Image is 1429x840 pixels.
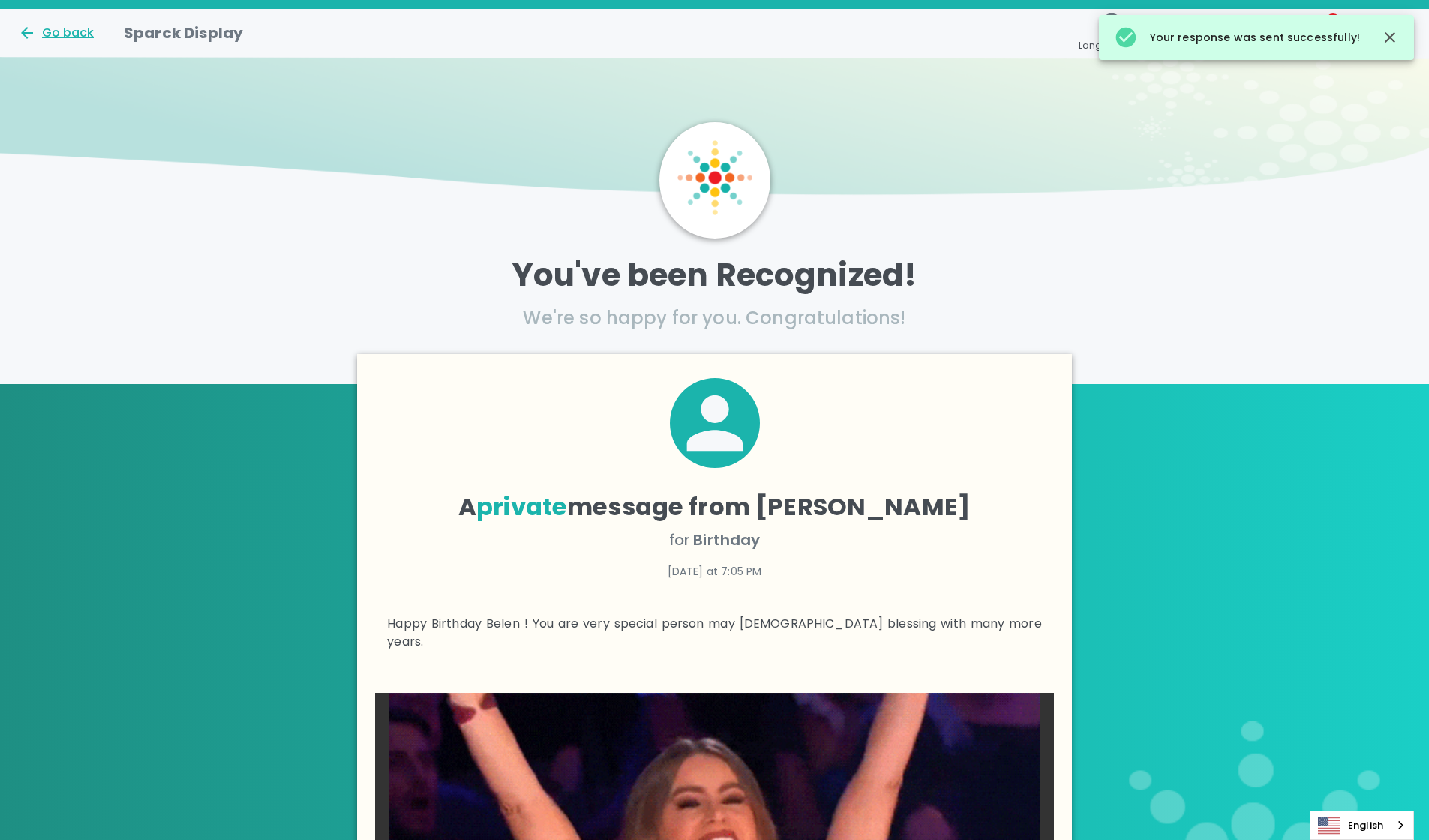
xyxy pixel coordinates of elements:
aside: Language selected: English [1310,811,1414,840]
span: Birthday [693,529,760,550]
button: Language:en [1073,7,1150,60]
span: private [476,490,567,523]
div: Your response was sent successfully! [1114,19,1360,55]
span: Language: [1079,35,1144,55]
p: [DATE] at 7:05 PM [387,564,1042,579]
button: Go back [18,24,94,42]
p: for [387,528,1042,552]
h4: A message from [PERSON_NAME] [387,492,1042,522]
img: Sparck logo [677,140,752,215]
div: Language [1310,811,1414,840]
a: English [1310,811,1413,839]
p: Happy Birthday Belen ! You are very special person may [DEMOGRAPHIC_DATA] blessing with many more... [387,615,1042,651]
h1: Sparck Display [124,21,243,45]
